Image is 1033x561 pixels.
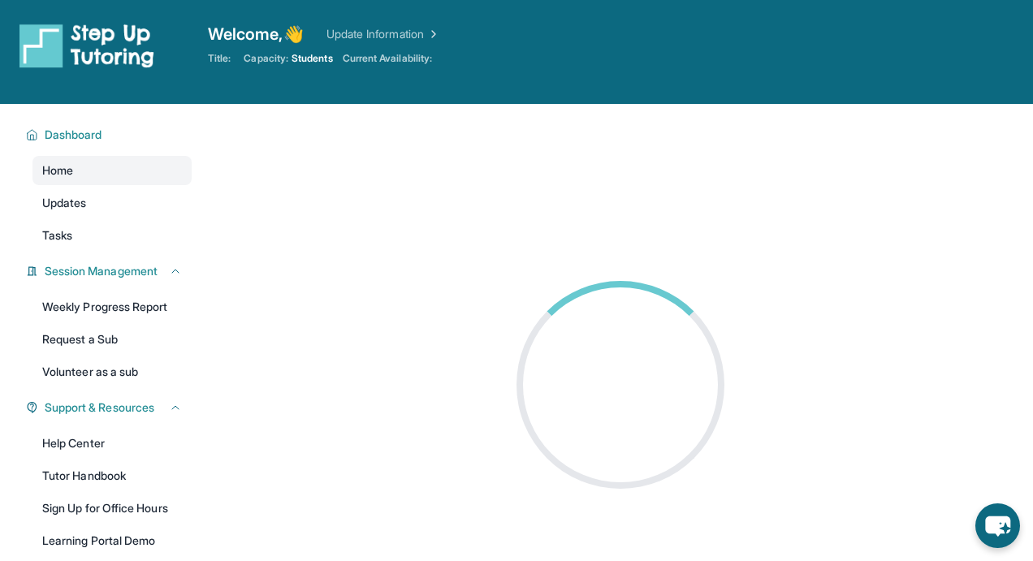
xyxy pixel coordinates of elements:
a: Volunteer as a sub [32,357,192,386]
a: Tasks [32,221,192,250]
span: Title: [208,52,231,65]
span: Capacity: [244,52,288,65]
img: Chevron Right [424,26,440,42]
button: Support & Resources [38,399,182,416]
a: Weekly Progress Report [32,292,192,321]
a: Home [32,156,192,185]
button: Dashboard [38,127,182,143]
span: Home [42,162,73,179]
a: Sign Up for Office Hours [32,494,192,523]
span: Welcome, 👋 [208,23,304,45]
span: Support & Resources [45,399,154,416]
button: chat-button [975,503,1020,548]
a: Updates [32,188,192,218]
button: Session Management [38,263,182,279]
a: Tutor Handbook [32,461,192,490]
a: Request a Sub [32,325,192,354]
img: logo [19,23,154,68]
a: Learning Portal Demo [32,526,192,555]
span: Tasks [42,227,72,244]
a: Update Information [326,26,440,42]
span: Current Availability: [343,52,432,65]
span: Dashboard [45,127,102,143]
a: Help Center [32,429,192,458]
span: Students [292,52,333,65]
span: Session Management [45,263,158,279]
span: Updates [42,195,87,211]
